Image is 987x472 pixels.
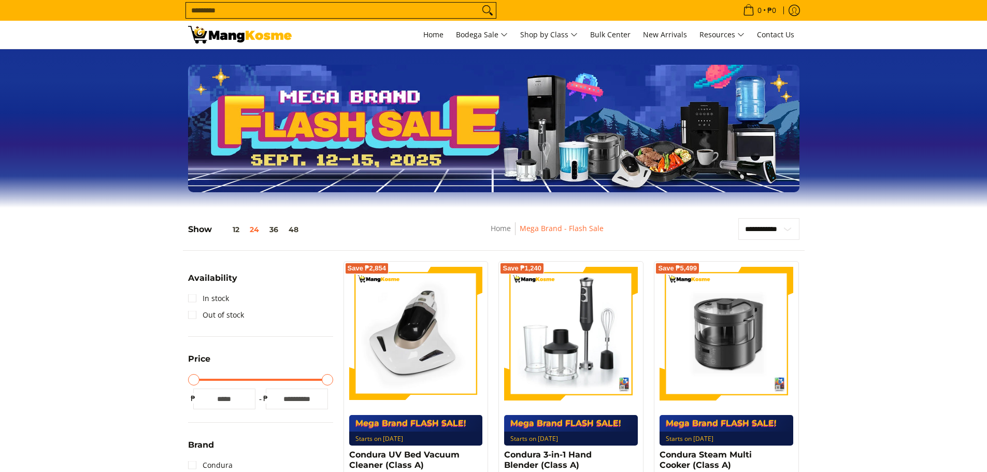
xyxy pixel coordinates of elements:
[699,28,745,41] span: Resources
[188,26,292,44] img: MANG KOSME MEGA BRAND FLASH SALE: September 12-15, 2025 l Mang Kosme
[757,30,794,39] span: Contact Us
[520,28,578,41] span: Shop by Class
[349,267,483,401] img: Condura UV Bed Vacuum Cleaner (Class A)
[418,21,449,49] a: Home
[188,441,214,449] span: Brand
[479,3,496,18] button: Search
[245,225,264,234] button: 24
[456,28,508,41] span: Bodega Sale
[740,5,779,16] span: •
[752,21,799,49] a: Contact Us
[590,30,631,39] span: Bulk Center
[264,225,283,234] button: 36
[638,21,692,49] a: New Arrivals
[643,30,687,39] span: New Arrivals
[188,355,210,371] summary: Open
[451,21,513,49] a: Bodega Sale
[188,274,237,282] span: Availability
[660,267,793,401] img: Condura Steam Multi Cooker (Class A)
[348,265,387,271] span: Save ₱2,854
[302,21,799,49] nav: Main Menu
[283,225,304,234] button: 48
[585,21,636,49] a: Bulk Center
[658,265,697,271] span: Save ₱5,499
[504,267,638,401] img: condura-hand-blender-front-full-what's-in-the-box-view-mang-kosme
[188,274,237,290] summary: Open
[261,393,271,404] span: ₱
[503,265,541,271] span: Save ₱1,240
[188,355,210,363] span: Price
[504,450,592,470] a: Condura 3-in-1 Hand Blender (Class A)
[212,225,245,234] button: 12
[188,307,244,323] a: Out of stock
[515,21,583,49] a: Shop by Class
[416,222,679,246] nav: Breadcrumbs
[766,7,778,14] span: ₱0
[660,450,752,470] a: Condura Steam Multi Cooker (Class A)
[423,30,444,39] span: Home
[694,21,750,49] a: Resources
[188,393,198,404] span: ₱
[188,224,304,235] h5: Show
[188,441,214,457] summary: Open
[756,7,763,14] span: 0
[520,223,604,233] a: Mega Brand - Flash Sale
[349,450,460,470] a: Condura UV Bed Vacuum Cleaner (Class A)
[491,223,511,233] a: Home
[188,290,229,307] a: In stock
